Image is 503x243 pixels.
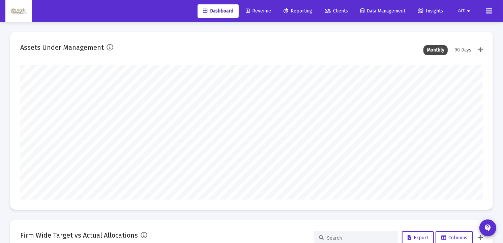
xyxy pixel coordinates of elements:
div: 90 Days [451,45,475,55]
span: Insights [418,8,443,14]
span: Art [458,8,465,14]
h2: Firm Wide Target vs Actual Allocations [20,230,138,241]
span: Reporting [284,8,312,14]
button: Art [450,4,481,18]
a: Revenue [240,4,276,18]
mat-icon: contact_support [484,224,492,232]
span: Revenue [246,8,271,14]
h2: Assets Under Management [20,42,104,53]
span: Export [408,235,428,241]
img: Dashboard [10,4,27,18]
a: Clients [319,4,353,18]
a: Reporting [278,4,318,18]
a: Data Management [355,4,411,18]
span: Columns [441,235,467,241]
mat-icon: arrow_drop_down [465,4,473,18]
a: Insights [412,4,448,18]
div: Monthly [423,45,448,55]
a: Dashboard [198,4,239,18]
span: Data Management [360,8,405,14]
input: Search [327,235,393,241]
span: Clients [325,8,348,14]
span: Dashboard [203,8,233,14]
